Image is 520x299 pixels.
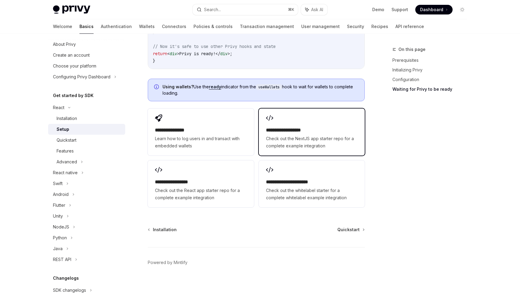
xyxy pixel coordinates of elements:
[57,115,77,122] div: Installation
[337,227,364,233] a: Quickstart
[227,51,230,56] span: >
[395,19,424,34] a: API reference
[57,137,76,144] div: Quickstart
[139,19,155,34] a: Wallets
[266,187,357,201] span: Check out the whitelabel starter for a complete whitelabel example integration
[337,227,360,233] span: Quickstart
[53,202,65,209] div: Flutter
[177,51,179,56] span: >
[148,227,177,233] a: Installation
[415,5,453,14] a: Dashboard
[154,84,160,90] svg: Info
[167,51,170,56] span: <
[53,223,69,231] div: NodeJS
[392,65,472,75] a: Initializing Privy
[392,75,472,84] a: Configuration
[240,19,294,34] a: Transaction management
[259,160,365,207] a: **** **** **** **** ***Check out the whitelabel starter for a complete whitelabel example integra...
[148,260,187,266] a: Powered by Mintlify
[457,5,467,14] button: Toggle dark mode
[48,39,125,50] a: About Privy
[148,160,254,207] a: **** **** **** ***Check out the React app starter repo for a complete example integration
[153,51,167,56] span: return
[170,51,177,56] span: div
[53,41,76,48] div: About Privy
[53,73,110,80] div: Configuring Privy Dashboard
[53,5,90,14] img: light logo
[57,147,74,155] div: Features
[53,62,96,70] div: Choose your platform
[259,109,365,156] a: **** **** **** ****Check out the NextJS app starter repo for a complete example integration
[53,169,78,176] div: React native
[392,55,472,65] a: Prerequisites
[101,19,132,34] a: Authentication
[79,19,94,34] a: Basics
[266,135,357,149] span: Check out the NextJS app starter repo for a complete example integration
[48,113,125,124] a: Installation
[301,19,340,34] a: User management
[162,84,193,89] strong: Using wallets?
[347,19,364,34] a: Security
[311,7,323,13] span: Ask AI
[220,51,227,56] span: div
[209,84,221,90] a: ready
[153,227,177,233] span: Installation
[53,287,86,294] div: SDK changelogs
[301,4,327,15] button: Ask AI
[193,19,233,34] a: Policies & controls
[48,50,125,61] a: Create an account
[215,51,220,56] span: </
[53,52,90,59] div: Create an account
[48,135,125,146] a: Quickstart
[420,7,443,13] span: Dashboard
[372,7,384,13] a: Demo
[230,51,232,56] span: ;
[392,84,472,94] a: Waiting for Privy to be ready
[288,7,294,12] span: ⌘ K
[48,124,125,135] a: Setup
[53,275,79,282] h5: Changelogs
[53,104,64,111] div: React
[155,187,246,201] span: Check out the React app starter repo for a complete example integration
[57,158,77,165] div: Advanced
[53,92,94,99] h5: Get started by SDK
[162,84,358,96] span: Use the indicator from the hook to wait for wallets to complete loading.
[204,6,221,13] div: Search...
[398,46,426,53] span: On this page
[53,19,72,34] a: Welcome
[162,19,186,34] a: Connectors
[53,212,63,220] div: Unity
[57,126,69,133] div: Setup
[48,61,125,71] a: Choose your platform
[153,44,276,49] span: // Now it's safe to use other Privy hooks and state
[256,84,282,90] code: useWallets
[48,146,125,156] a: Features
[193,4,298,15] button: Search...⌘K
[53,245,63,252] div: Java
[392,7,408,13] a: Support
[53,234,67,241] div: Python
[153,58,155,64] span: }
[371,19,388,34] a: Recipes
[179,51,215,56] span: Privy is ready!
[53,191,69,198] div: Android
[53,180,63,187] div: Swift
[148,109,254,156] a: **** **** **** *Learn how to log users in and transact with embedded wallets
[155,135,246,149] span: Learn how to log users in and transact with embedded wallets
[53,256,71,263] div: REST API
